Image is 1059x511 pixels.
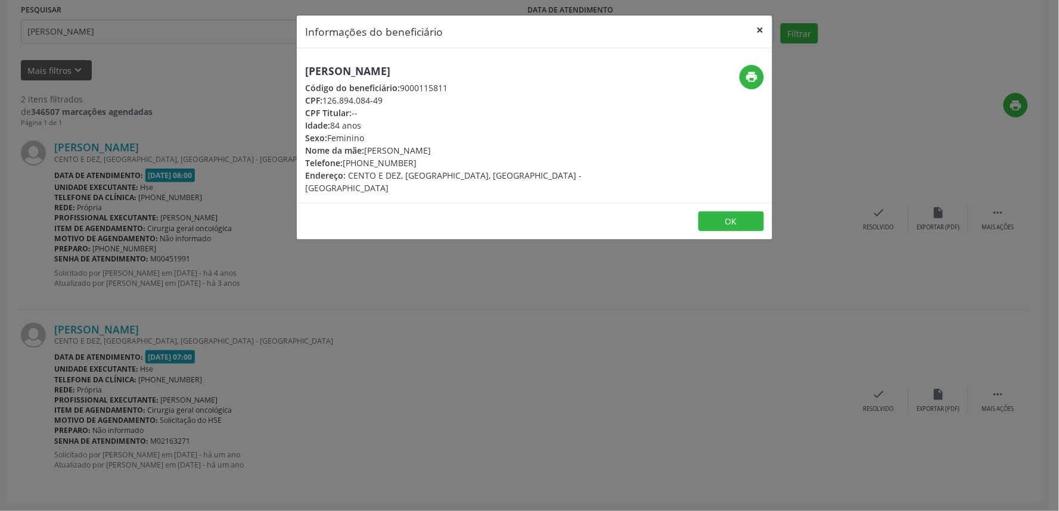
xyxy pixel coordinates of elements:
div: 84 anos [305,119,605,132]
span: Idade: [305,120,330,131]
div: [PERSON_NAME] [305,144,605,157]
i: print [746,70,759,83]
button: Close [749,15,772,45]
span: Endereço: [305,170,346,181]
span: Nome da mãe: [305,145,364,156]
div: -- [305,107,605,119]
span: Telefone: [305,157,343,169]
span: CPF: [305,95,322,106]
h5: [PERSON_NAME] [305,65,605,77]
span: CENTO E DEZ, [GEOGRAPHIC_DATA], [GEOGRAPHIC_DATA] - [GEOGRAPHIC_DATA] [305,170,582,194]
button: print [740,65,764,89]
span: CPF Titular: [305,107,352,119]
div: [PHONE_NUMBER] [305,157,605,169]
div: 9000115811 [305,82,605,94]
div: Feminino [305,132,605,144]
span: Código do beneficiário: [305,82,400,94]
h5: Informações do beneficiário [305,24,443,39]
button: OK [698,211,764,232]
div: 126.894.084-49 [305,94,605,107]
span: Sexo: [305,132,327,144]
